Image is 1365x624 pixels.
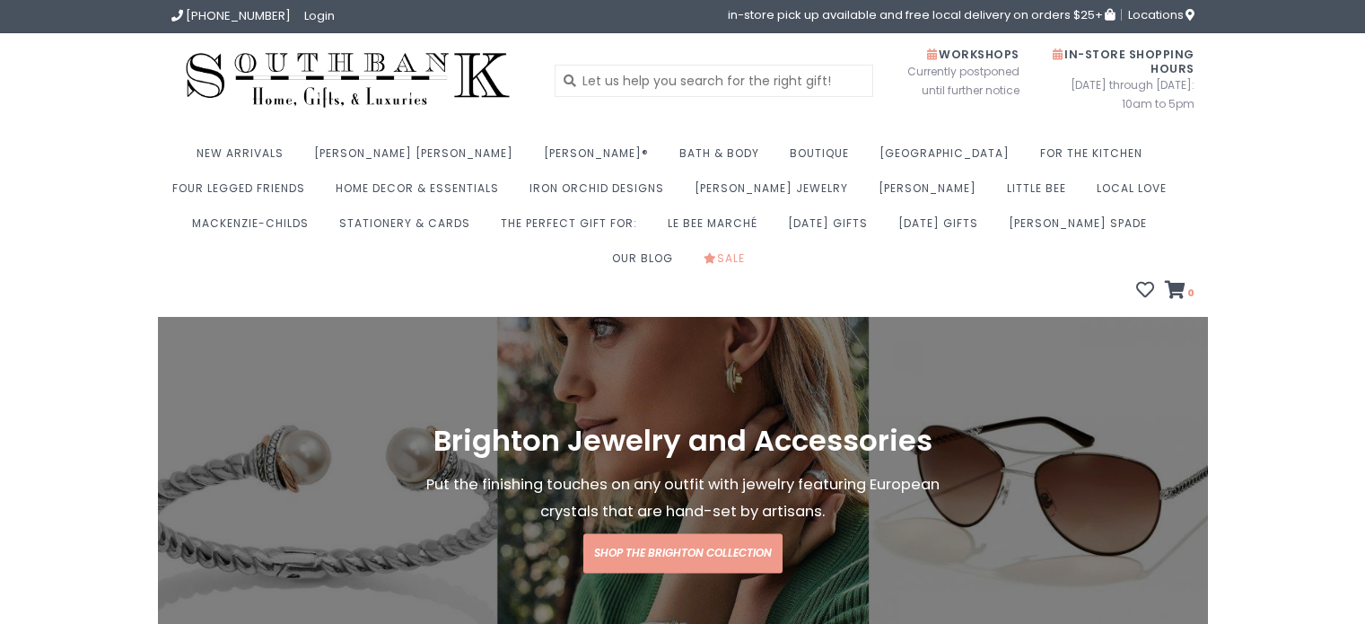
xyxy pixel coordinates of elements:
a: Shop the Brighton Collection [583,534,783,574]
a: Local Love [1097,176,1176,211]
a: Our Blog [612,246,682,281]
a: MacKenzie-Childs [192,211,318,246]
a: [DATE] Gifts [898,211,987,246]
input: Let us help you search for the right gift! [555,65,873,97]
a: New Arrivals [197,141,293,176]
span: in-store pick up available and free local delivery on orders $25+ [728,9,1115,21]
a: Home Decor & Essentials [336,176,508,211]
span: [DATE] through [DATE]: 10am to 5pm [1046,75,1194,113]
span: 0 [1186,286,1194,300]
a: Stationery & Cards [339,211,479,246]
a: Login [304,7,335,24]
a: Little Bee [1007,176,1075,211]
a: [PERSON_NAME] Spade [1009,211,1156,246]
h1: Brighton Jewelry and Accessories [407,426,959,458]
img: Southbank Gift Company -- Home, Gifts, and Luxuries [171,47,525,114]
a: Le Bee Marché [668,211,766,246]
a: [PERSON_NAME] Jewelry [695,176,857,211]
span: [PHONE_NUMBER] [186,7,291,24]
a: Four Legged Friends [172,176,314,211]
span: Locations [1128,6,1194,23]
a: Iron Orchid Designs [529,176,673,211]
span: Workshops [927,47,1019,62]
a: The perfect gift for: [501,211,646,246]
a: [PERSON_NAME] [879,176,985,211]
a: Sale [704,246,754,281]
a: [PHONE_NUMBER] [171,7,291,24]
span: Put the finishing touches on any outfit with jewelry featuring European crystals that are hand-se... [426,475,940,523]
a: [PERSON_NAME]® [544,141,658,176]
span: In-Store Shopping Hours [1053,47,1194,76]
a: [GEOGRAPHIC_DATA] [879,141,1019,176]
span: Currently postponed until further notice [885,62,1019,100]
a: Boutique [790,141,858,176]
a: [DATE] Gifts [788,211,877,246]
a: Locations [1121,9,1194,21]
a: For the Kitchen [1040,141,1151,176]
a: [PERSON_NAME] [PERSON_NAME] [314,141,522,176]
a: 0 [1165,283,1194,301]
a: Bath & Body [679,141,768,176]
